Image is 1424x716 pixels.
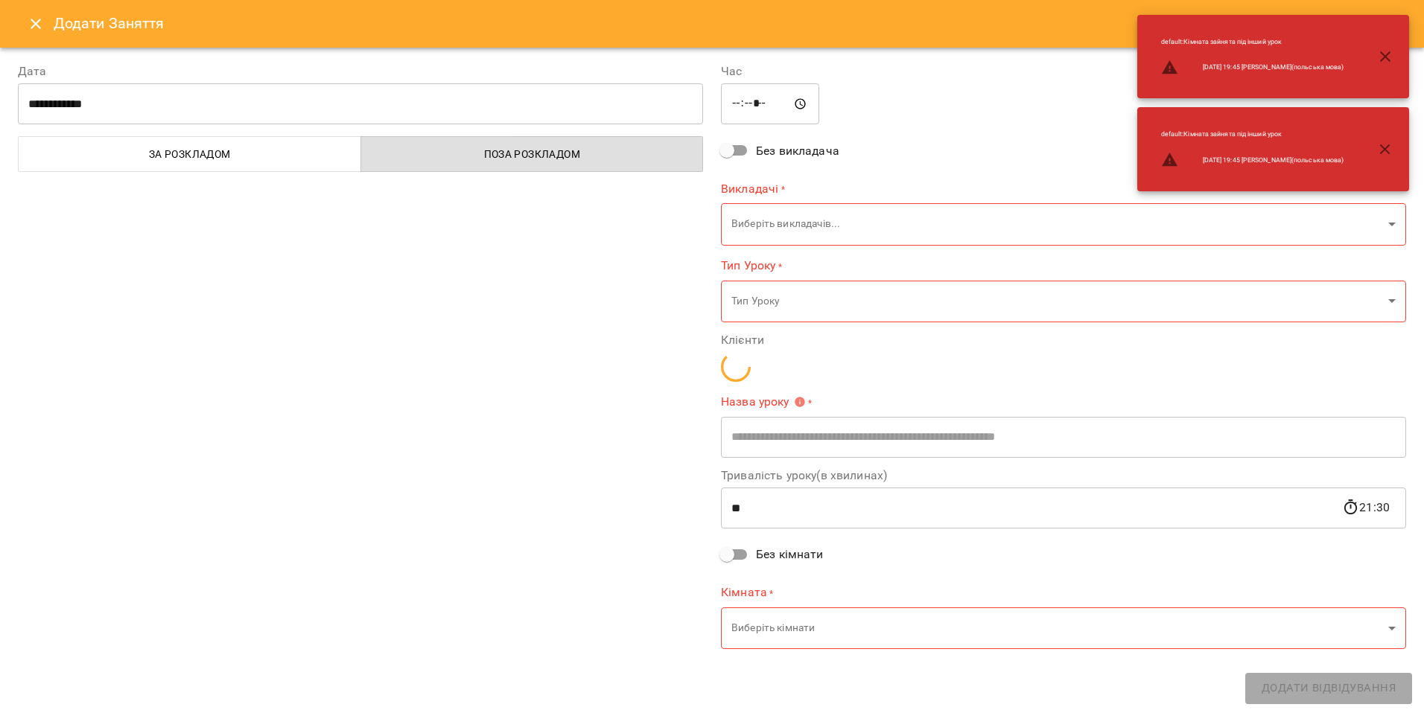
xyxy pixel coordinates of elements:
[54,12,1406,35] h6: Додати Заняття
[1149,53,1356,83] li: [DATE] 19:45 [PERSON_NAME](польська мова)
[721,180,1406,197] label: Викладачі
[731,621,1382,636] p: Виберіть кімнати
[1149,145,1356,175] li: [DATE] 19:45 [PERSON_NAME](польська мова)
[731,294,1382,309] p: Тип Уроку
[18,136,361,172] button: За розкладом
[721,258,1406,275] label: Тип Уроку
[721,396,806,408] span: Назва уроку
[731,217,1382,231] p: Виберіть викладачів...
[756,142,839,160] span: Без викладача
[28,145,352,163] span: За розкладом
[360,136,704,172] button: Поза розкладом
[721,203,1406,246] div: Виберіть викладачів...
[370,145,695,163] span: Поза розкладом
[721,334,1406,346] label: Клієнти
[1149,124,1356,145] li: default : Кімната зайнята під інший урок
[756,546,824,563] span: Без кімнати
[721,280,1406,322] div: Тип Уроку
[18,65,703,77] label: Дата
[721,470,1406,482] label: Тривалість уроку(в хвилинах)
[18,6,54,42] button: Close
[721,584,1406,601] label: Кімната
[721,65,1406,77] label: Час
[1149,31,1356,53] li: default : Кімната зайнята під інший урок
[721,607,1406,650] div: Виберіть кімнати
[794,396,806,408] svg: Вкажіть назву уроку або виберіть клієнтів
